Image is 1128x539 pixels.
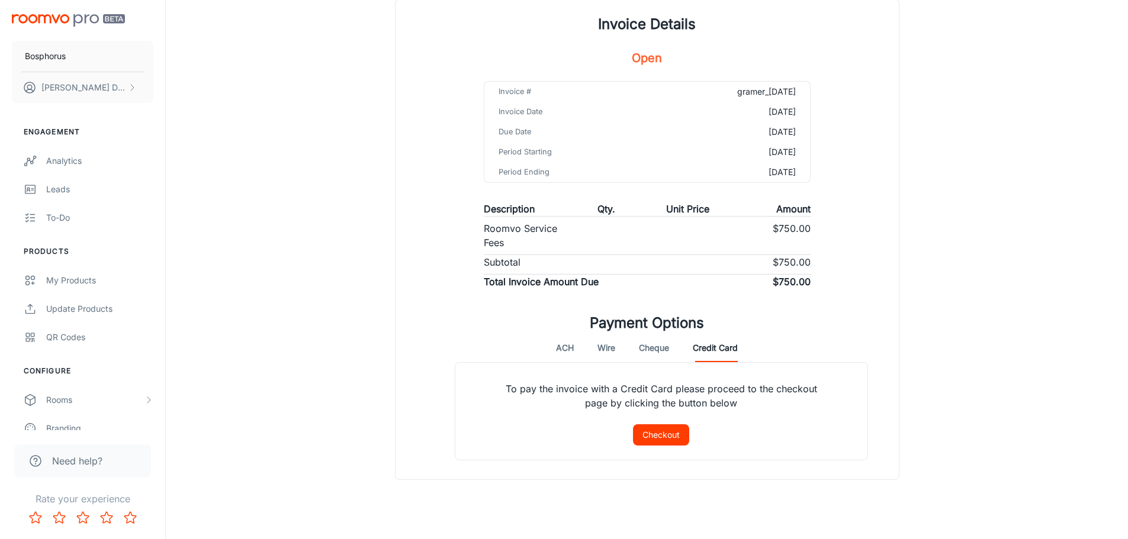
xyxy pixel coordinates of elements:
[118,506,142,530] button: Rate 5 star
[24,506,47,530] button: Rate 1 star
[666,202,709,216] p: Unit Price
[556,334,574,362] button: ACH
[590,312,704,334] h1: Payment Options
[52,454,102,468] span: Need help?
[597,334,615,362] button: Wire
[773,255,811,269] p: $750.00
[633,424,689,446] button: Checkout
[693,334,738,362] button: Credit Card
[46,393,144,406] div: Rooms
[658,142,810,162] td: [DATE]
[632,49,662,67] h5: Open
[25,50,66,63] p: Bosphorus
[776,202,811,216] p: Amount
[71,506,95,530] button: Rate 3 star
[12,72,153,103] button: [PERSON_NAME] Dalkiran
[46,274,153,287] div: My Products
[484,122,658,142] td: Due Date
[46,183,153,196] div: Leads
[484,363,839,424] p: To pay the invoice with a Credit Card please proceed to the checkout page by clicking the button ...
[12,14,125,27] img: Roomvo PRO Beta
[484,142,658,162] td: Period Starting
[47,506,71,530] button: Rate 2 star
[658,82,810,102] td: gramer_[DATE]
[484,221,565,250] p: Roomvo Service Fees
[95,506,118,530] button: Rate 4 star
[484,82,658,102] td: Invoice #
[46,422,153,435] div: Branding
[46,211,153,224] div: To-do
[658,102,810,122] td: [DATE]
[9,492,156,506] p: Rate your experience
[484,162,658,182] td: Period Ending
[484,275,599,289] p: Total Invoice Amount Due
[773,221,811,250] p: $750.00
[46,331,153,344] div: QR Codes
[773,275,811,289] p: $750.00
[597,202,615,216] p: Qty.
[12,41,153,72] button: Bosphorus
[484,202,535,216] p: Description
[639,334,669,362] button: Cheque
[46,154,153,167] div: Analytics
[658,162,810,182] td: [DATE]
[658,122,810,142] td: [DATE]
[598,14,696,35] h1: Invoice Details
[484,102,658,122] td: Invoice Date
[41,81,125,94] p: [PERSON_NAME] Dalkiran
[46,302,153,315] div: Update Products
[484,255,520,269] p: Subtotal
